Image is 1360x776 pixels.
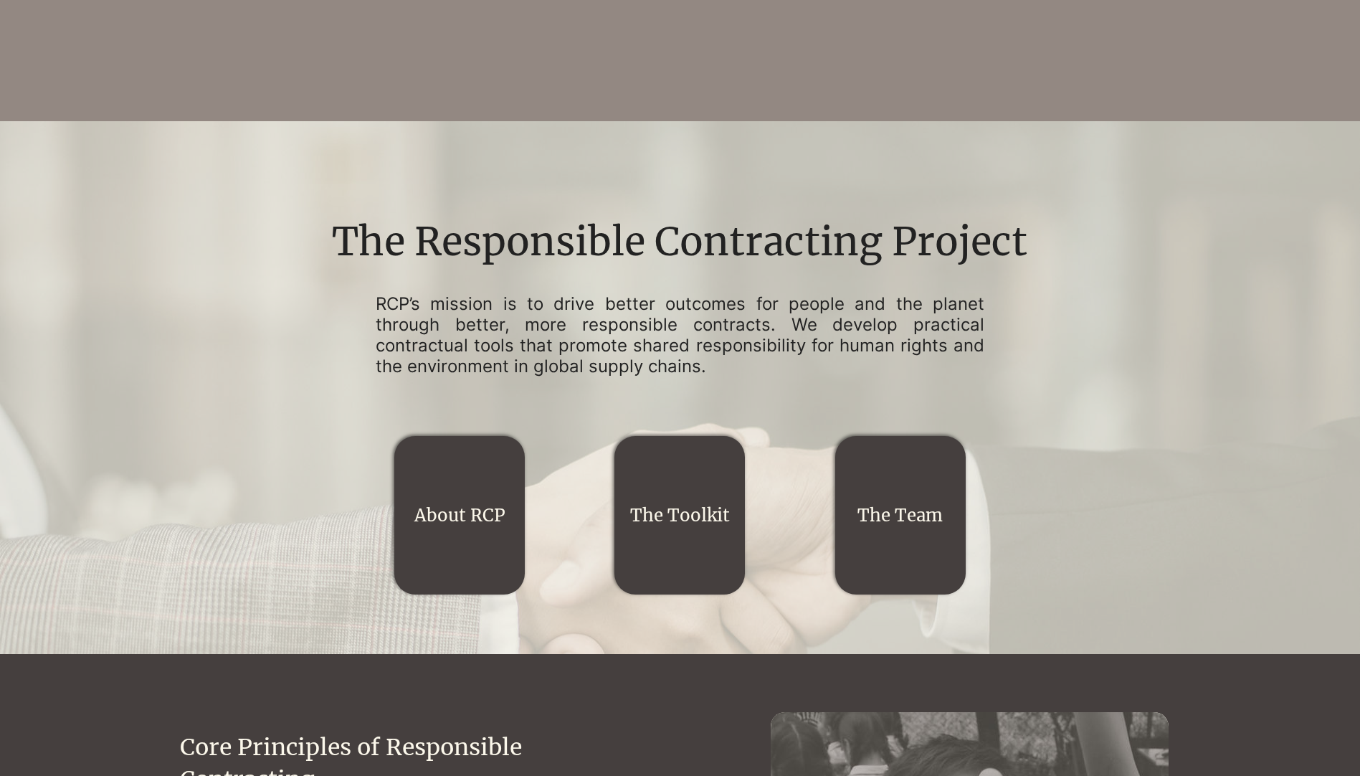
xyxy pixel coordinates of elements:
h1: The Responsible Contracting Project [321,215,1037,270]
a: About RCP [414,504,505,526]
a: The Toolkit [630,504,730,526]
p: RCP’s mission is to drive better outcomes for people and the planet through better, more responsi... [376,294,985,377]
a: The Team [857,504,943,526]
